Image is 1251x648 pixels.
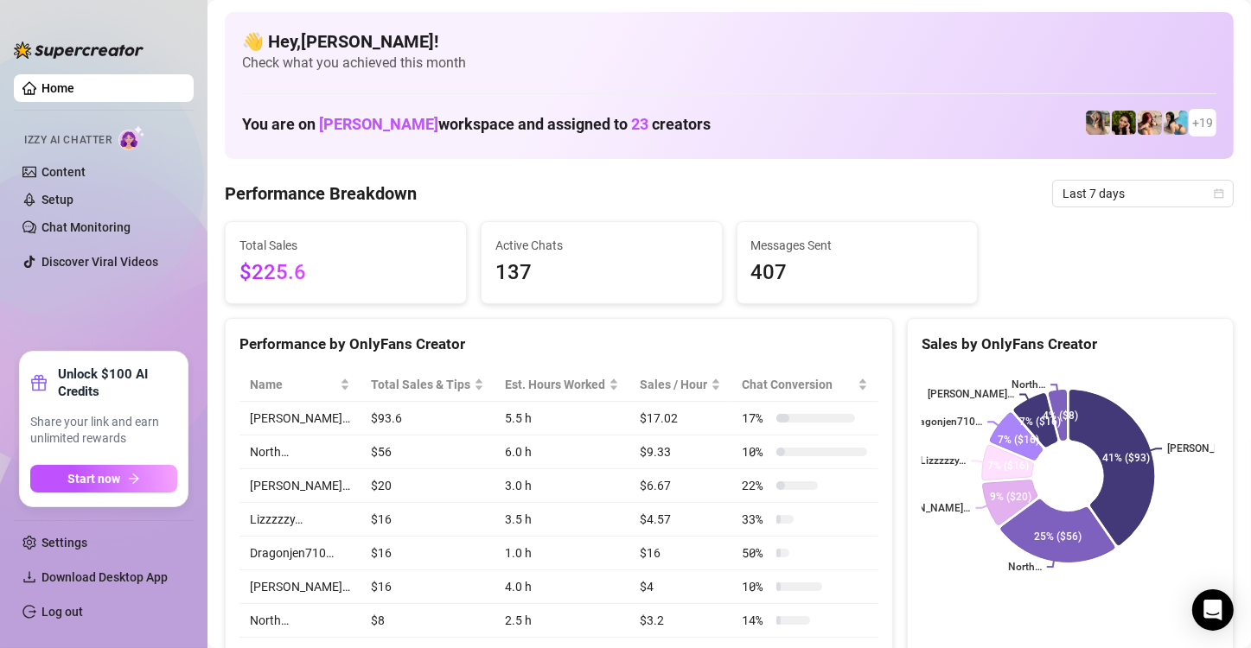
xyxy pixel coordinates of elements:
[361,435,495,469] td: $56
[1063,181,1223,206] span: Last 7 days
[1192,113,1213,132] span: + 19
[495,469,629,503] td: 3.0 h
[128,473,140,485] span: arrow-right
[30,374,48,391] span: gift
[629,503,731,537] td: $4.57
[742,375,853,394] span: Chat Conversion
[495,604,629,638] td: 2.5 h
[41,220,131,234] a: Chat Monitoring
[242,29,1216,54] h4: 👋 Hey, [PERSON_NAME] !
[909,416,982,429] text: Dragonjen710…
[920,455,966,467] text: Lizzzzzy…
[495,236,708,255] span: Active Chats
[239,368,361,402] th: Name
[742,577,769,596] span: 10 %
[495,537,629,570] td: 1.0 h
[242,115,711,134] h1: You are on workspace and assigned to creators
[361,570,495,604] td: $16
[225,181,417,206] h4: Performance Breakdown
[495,435,629,469] td: 6.0 h
[629,604,731,638] td: $3.2
[239,236,452,255] span: Total Sales
[742,442,769,461] span: 10 %
[495,570,629,604] td: 4.0 h
[495,503,629,537] td: 3.5 h
[1112,111,1136,135] img: playfuldimples (@playfuldimples)
[239,503,361,537] td: Lizzzzzy…
[1164,111,1188,135] img: North (@northnattvip)
[361,402,495,435] td: $93.6
[41,605,83,619] a: Log out
[928,389,1014,401] text: [PERSON_NAME]…
[742,543,769,562] span: 50 %
[1086,111,1110,135] img: emilylou (@emilyylouu)
[239,402,361,435] td: [PERSON_NAME]…
[742,611,769,630] span: 14 %
[1138,111,1162,135] img: North (@northnattfree)
[495,402,629,435] td: 5.5 h
[361,469,495,503] td: $20
[1008,561,1042,573] text: North…
[629,537,731,570] td: $16
[41,536,87,550] a: Settings
[361,604,495,638] td: $8
[731,368,878,402] th: Chat Conversion
[742,476,769,495] span: 22 %
[922,333,1219,356] div: Sales by OnlyFans Creator
[239,257,452,289] span: $225.6
[361,368,495,402] th: Total Sales & Tips
[371,375,470,394] span: Total Sales & Tips
[41,255,158,269] a: Discover Viral Videos
[118,125,145,150] img: AI Chatter
[1192,589,1234,631] div: Open Intercom Messenger
[631,115,648,133] span: 23
[250,375,336,394] span: Name
[495,257,708,289] span: 137
[629,402,731,435] td: $17.02
[505,375,605,394] div: Est. Hours Worked
[319,115,438,133] span: [PERSON_NAME]
[58,365,177,400] strong: Unlock $100 AI Credits
[41,165,86,179] a: Content
[239,333,878,356] div: Performance by OnlyFans Creator
[242,54,1216,73] span: Check what you achieved this month
[239,435,361,469] td: North…
[30,414,177,448] span: Share your link and earn unlimited rewards
[751,236,964,255] span: Messages Sent
[629,469,731,503] td: $6.67
[41,570,168,584] span: Download Desktop App
[640,375,707,394] span: Sales / Hour
[68,472,121,486] span: Start now
[239,570,361,604] td: [PERSON_NAME]…
[629,435,731,469] td: $9.33
[41,81,74,95] a: Home
[30,465,177,492] button: Start nowarrow-right
[742,409,769,428] span: 17 %
[41,193,73,206] a: Setup
[14,41,144,59] img: logo-BBDzfeDw.svg
[239,537,361,570] td: Dragonjen710…
[884,502,970,514] text: [PERSON_NAME]…
[1214,188,1224,199] span: calendar
[22,570,36,584] span: download
[239,469,361,503] td: [PERSON_NAME]…
[361,537,495,570] td: $16
[24,132,112,149] span: Izzy AI Chatter
[629,570,731,604] td: $4
[742,510,769,529] span: 33 %
[1012,378,1045,391] text: North…
[239,604,361,638] td: North…
[361,503,495,537] td: $16
[751,257,964,289] span: 407
[629,368,731,402] th: Sales / Hour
